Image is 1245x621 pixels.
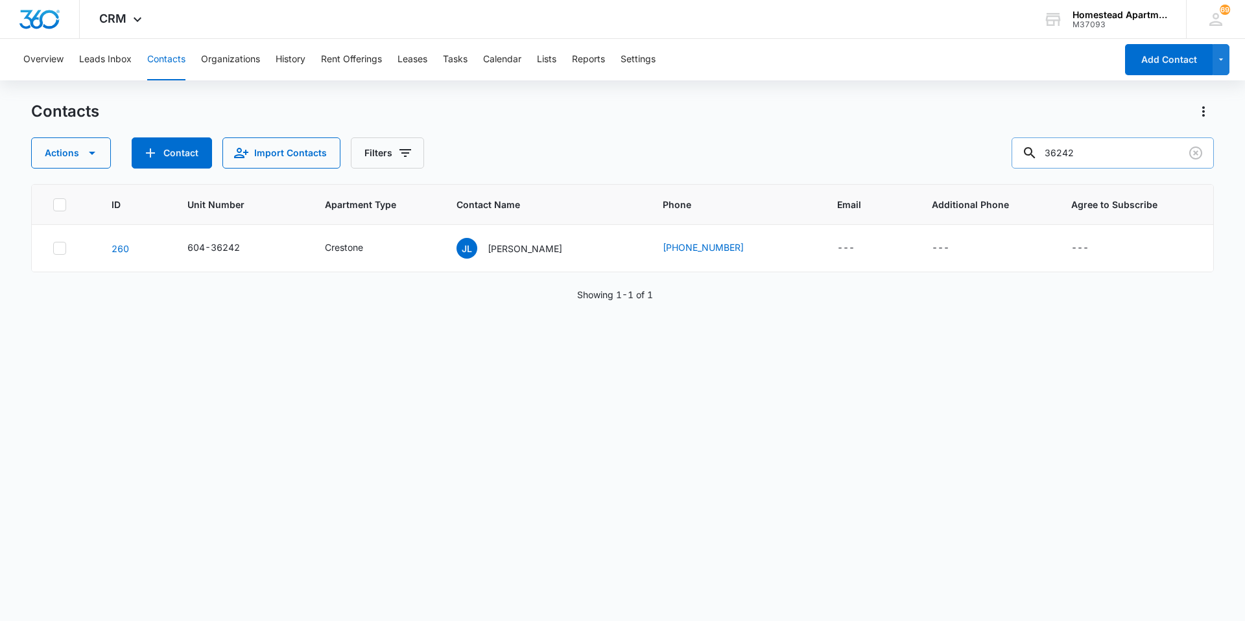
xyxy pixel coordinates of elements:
[1073,10,1167,20] div: account name
[663,198,787,211] span: Phone
[488,242,562,255] p: [PERSON_NAME]
[932,240,973,256] div: Additional Phone - - Select to Edit Field
[837,240,878,256] div: Email - - Select to Edit Field
[325,240,363,254] div: Crestone
[663,240,744,254] a: [PHONE_NUMBER]
[932,198,1040,211] span: Additional Phone
[1193,101,1214,122] button: Actions
[99,12,126,25] span: CRM
[187,240,263,256] div: Unit Number - 604-36242 - Select to Edit Field
[443,39,468,80] button: Tasks
[23,39,64,80] button: Overview
[1125,44,1213,75] button: Add Contact
[201,39,260,80] button: Organizations
[932,240,949,256] div: ---
[1185,143,1206,163] button: Clear
[456,198,613,211] span: Contact Name
[537,39,556,80] button: Lists
[397,39,427,80] button: Leases
[663,240,767,256] div: Phone - 970-396-5716 - Select to Edit Field
[1071,240,1089,256] div: ---
[1220,5,1230,15] div: notifications count
[456,238,586,259] div: Contact Name - Jeri Lee - Select to Edit Field
[321,39,382,80] button: Rent Offerings
[325,198,425,211] span: Apartment Type
[1220,5,1230,15] span: 69
[1071,240,1112,256] div: Agree to Subscribe - - Select to Edit Field
[276,39,305,80] button: History
[837,198,883,211] span: Email
[112,243,129,254] a: Navigate to contact details page for Jeri Lee
[837,240,855,256] div: ---
[1071,198,1192,211] span: Agree to Subscribe
[621,39,656,80] button: Settings
[1073,20,1167,29] div: account id
[572,39,605,80] button: Reports
[132,137,212,169] button: Add Contact
[79,39,132,80] button: Leads Inbox
[112,198,137,211] span: ID
[577,288,653,301] p: Showing 1-1 of 1
[147,39,185,80] button: Contacts
[222,137,340,169] button: Import Contacts
[31,102,99,121] h1: Contacts
[456,238,477,259] span: JL
[187,198,294,211] span: Unit Number
[187,240,240,254] div: 604-36242
[325,240,386,256] div: Apartment Type - Crestone - Select to Edit Field
[483,39,521,80] button: Calendar
[1012,137,1214,169] input: Search Contacts
[351,137,424,169] button: Filters
[31,137,111,169] button: Actions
